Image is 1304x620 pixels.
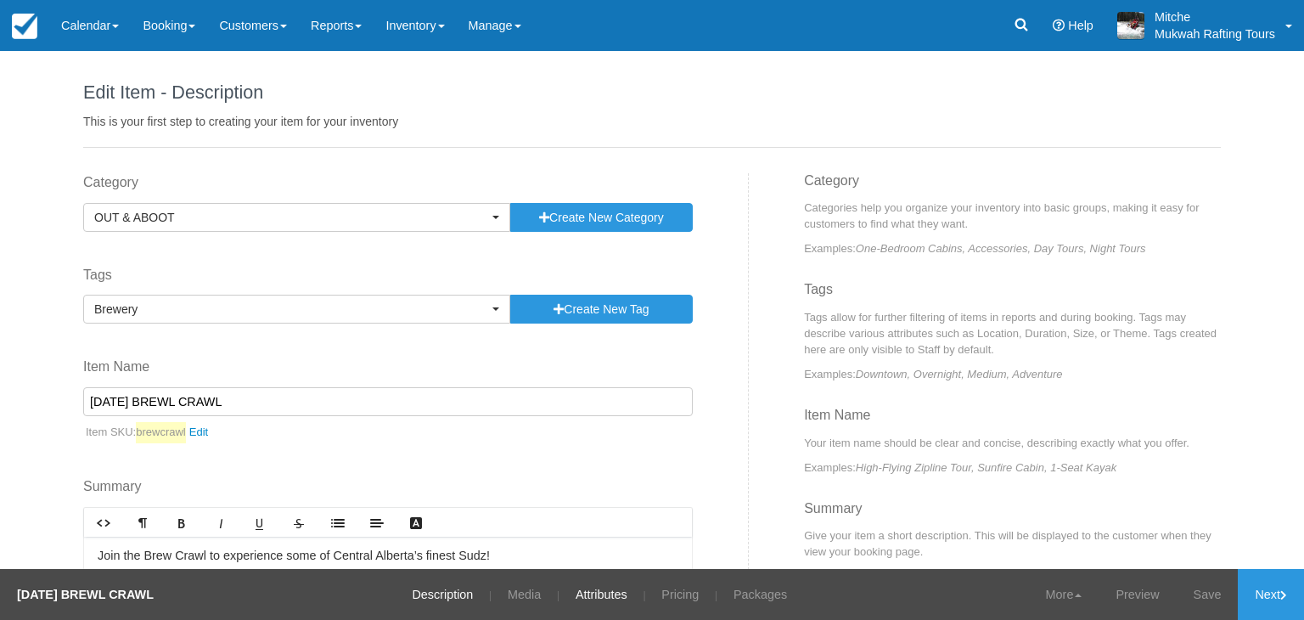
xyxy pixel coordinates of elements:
[1099,569,1176,620] a: Preview
[1117,12,1144,39] img: A1
[1053,20,1065,31] i: Help
[804,173,1221,200] h3: Category
[94,301,488,318] span: Brewery
[804,309,1221,358] p: Tags allow for further filtering of items in reports and during booking. Tags may describe variou...
[12,14,37,39] img: checkfront-main-nav-mini-logo.png
[1177,569,1239,620] a: Save
[563,569,640,620] a: Attributes
[83,387,693,416] input: Enter a new Item Name
[83,82,1221,103] h1: Edit Item - Description
[804,527,1221,560] p: Give your item a short description. This will be displayed to the customer when they view your bo...
[1068,19,1093,32] span: Help
[804,366,1221,382] p: Examples:
[94,209,488,226] span: OUT & ABOOT
[856,242,1146,255] em: One-Bedroom Cabins, Accessories, Day Tours, Night Tours
[721,569,800,620] a: Packages
[399,569,486,620] a: Description
[856,368,1063,380] em: Downtown, Overnight, Medium, Adventure
[83,266,693,285] label: Tags
[804,408,1221,435] h3: Item Name
[83,358,693,377] label: Item Name
[1155,25,1275,42] p: Mukwah Rafting Tours
[162,509,201,537] a: Bold
[396,509,436,537] a: Text Color
[495,569,554,620] a: Media
[279,509,318,537] a: Strikethrough
[83,477,693,497] label: Summary
[804,459,1221,476] p: Examples:
[1155,8,1275,25] p: Mitche
[83,295,510,324] button: Brewery
[240,509,279,537] a: Underline
[83,173,693,193] label: Category
[510,295,693,324] button: Create New Tag
[1029,569,1099,620] a: More
[804,240,1221,256] p: Examples:
[17,588,154,601] strong: [DATE] BREWL CRAWL
[510,203,693,232] button: Create New Category
[136,422,215,443] a: brewcrawl
[804,282,1221,309] h3: Tags
[1238,569,1304,620] a: Next
[804,200,1221,232] p: Categories help you organize your inventory into basic groups, making it easy for customers to fi...
[83,422,693,443] p: Item SKU:
[357,509,396,537] a: Align
[123,509,162,537] a: Format
[83,203,510,232] button: OUT & ABOOT
[83,113,1221,130] p: This is your first step to creating your item for your inventory
[649,569,711,620] a: Pricing
[856,461,1116,474] em: High-Flying Zipline Tour, Sunfire Cabin, 1-Seat Kayak
[804,435,1221,451] p: Your item name should be clear and concise, describing exactly what you offer.
[84,509,123,537] a: HTML
[98,547,678,566] p: Join the Brew Crawl to experience some of Central Alberta’s finest Sudz!
[318,509,357,537] a: Lists
[201,509,240,537] a: Italic
[804,501,1221,528] h3: Summary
